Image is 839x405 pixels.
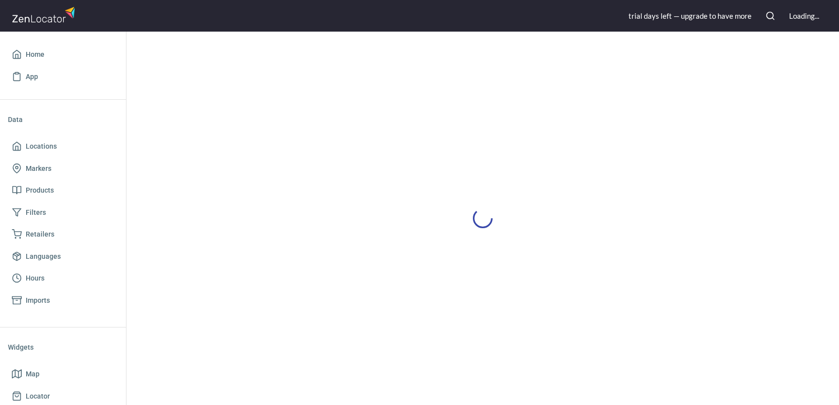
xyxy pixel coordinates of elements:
span: Markers [26,162,51,175]
div: Loading... [789,11,819,21]
a: Locations [8,135,118,158]
span: Filters [26,206,46,219]
a: Hours [8,267,118,289]
span: Languages [26,250,61,263]
span: Home [26,48,44,61]
a: App [8,66,118,88]
span: Retailers [26,228,54,241]
button: Search [759,5,781,27]
span: App [26,71,38,83]
a: Languages [8,245,118,268]
a: Map [8,363,118,385]
span: Imports [26,294,50,307]
a: Home [8,43,118,66]
span: Hours [26,272,44,284]
a: Products [8,179,118,202]
span: Map [26,368,40,380]
li: Widgets [8,335,118,359]
img: zenlocator [12,4,78,25]
a: Retailers [8,223,118,245]
span: Locator [26,390,50,403]
span: Locations [26,140,57,153]
div: trial day s left — upgrade to have more [629,11,752,21]
a: Filters [8,202,118,224]
a: Markers [8,158,118,180]
li: Data [8,108,118,131]
span: Products [26,184,54,197]
a: Imports [8,289,118,312]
